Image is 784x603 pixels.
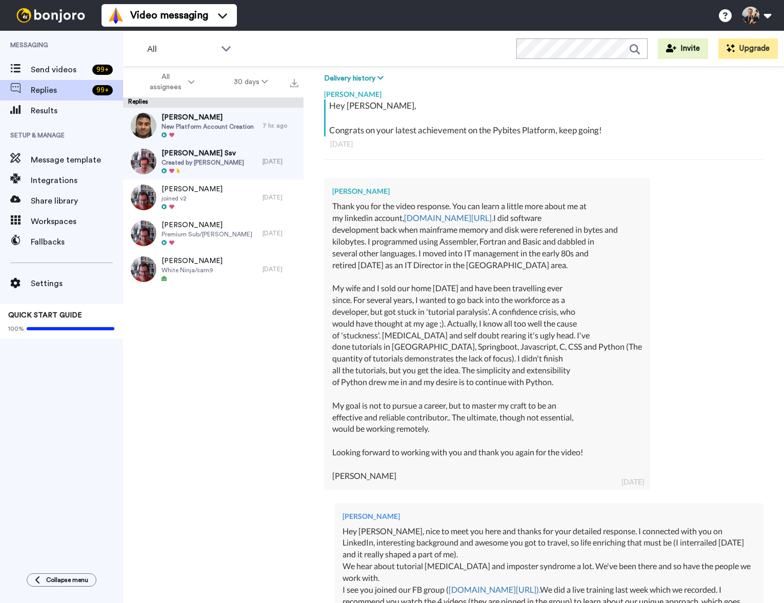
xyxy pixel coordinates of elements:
span: [PERSON_NAME] [162,220,252,230]
div: We hear about tutorial [MEDICAL_DATA] and imposter syndrome a lot. We've been there and so have t... [343,560,755,584]
span: 100% [8,325,24,333]
div: Hey [PERSON_NAME], nice to meet you here and thanks for your detailed response. I connected with ... [343,526,755,561]
img: d16f3d9a-49f4-4057-9d9f-35bca661647f-thumb.jpg [131,113,156,138]
button: All assignees [125,68,214,96]
div: Hey [PERSON_NAME], Congrats on your latest achievement on the Pybites Platform, keep going! [329,99,761,136]
span: Replies [31,84,88,96]
a: [PERSON_NAME]White Ninja/sam9[DATE] [123,251,304,287]
span: White Ninja/sam9 [162,266,223,274]
button: 30 days [214,73,288,91]
div: [PERSON_NAME] [343,511,755,521]
span: Message template [31,154,123,166]
img: 3bc4fa69-c9ed-472d-a0cc-16086dff46d1-thumb.jpg [131,220,156,246]
span: Integrations [31,174,123,187]
button: Delivery history [324,73,387,84]
a: [DOMAIN_NAME][URL]). [449,585,540,594]
span: All assignees [145,72,186,92]
div: [DATE] [263,193,298,202]
button: Invite [658,38,708,59]
span: Workspaces [31,215,123,228]
button: Collapse menu [27,573,96,587]
div: [DATE] [330,139,757,149]
div: [PERSON_NAME] [324,84,763,99]
img: 39bf2859-18cd-408e-a736-e47ab30efbe0-thumb.jpg [131,256,156,282]
div: [DATE] [263,229,298,237]
button: Export all results that match these filters now. [287,74,301,90]
span: Share library [31,195,123,207]
div: [PERSON_NAME] [332,186,642,196]
button: Upgrade [718,38,778,59]
a: [PERSON_NAME]joined v2[DATE] [123,179,304,215]
a: [PERSON_NAME]Premium Sub/[PERSON_NAME][DATE] [123,215,304,251]
div: [DATE] [621,477,644,487]
span: [PERSON_NAME] [162,112,254,123]
img: vm-color.svg [108,7,124,24]
a: [PERSON_NAME] SsvCreated by [PERSON_NAME][DATE] [123,144,304,179]
span: Collapse menu [46,576,88,584]
div: Replies [123,97,304,108]
span: Created by [PERSON_NAME] [162,158,244,167]
div: Thank you for the video response. You can learn a little more about me at my linkedin account, I ... [332,200,642,481]
a: [PERSON_NAME]New Platform Account Creation7 hr. ago [123,108,304,144]
span: Results [31,105,123,117]
img: bj-logo-header-white.svg [12,8,89,23]
span: QUICK START GUIDE [8,312,82,319]
span: Settings [31,277,123,290]
span: [PERSON_NAME] Ssv [162,148,244,158]
div: [DATE] [263,157,298,166]
span: [PERSON_NAME] [162,256,223,266]
img: 63a00cfa-129b-41a3-8d16-60571a7dc5a1-thumb.jpg [131,185,156,210]
span: New Platform Account Creation [162,123,254,131]
span: All [147,43,216,55]
span: Premium Sub/[PERSON_NAME] [162,230,252,238]
span: Fallbacks [31,236,123,248]
div: 7 hr. ago [263,122,298,130]
span: joined v2 [162,194,223,203]
img: export.svg [290,79,298,87]
span: Send videos [31,64,88,76]
a: [DOMAIN_NAME][URL]. [404,213,493,223]
div: [DATE] [263,265,298,273]
div: 99 + [92,65,113,75]
span: Video messaging [130,8,208,23]
span: [PERSON_NAME] [162,184,223,194]
div: 99 + [92,85,113,95]
img: cfa5c9c0-c59a-41d1-8262-179936c0c8ee-thumb.jpg [131,149,156,174]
